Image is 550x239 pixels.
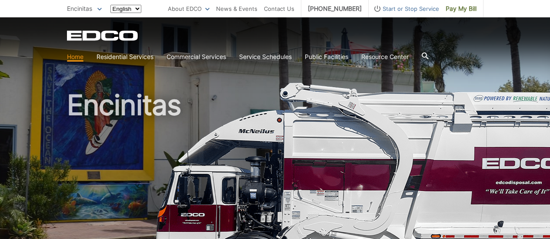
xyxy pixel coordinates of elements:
[216,4,257,13] a: News & Events
[167,52,226,62] a: Commercial Services
[239,52,292,62] a: Service Schedules
[305,52,348,62] a: Public Facilities
[110,5,141,13] select: Select a language
[67,52,83,62] a: Home
[67,30,139,41] a: EDCD logo. Return to the homepage.
[361,52,409,62] a: Resource Center
[264,4,294,13] a: Contact Us
[67,5,92,12] span: Encinitas
[97,52,153,62] a: Residential Services
[168,4,210,13] a: About EDCO
[446,4,477,13] span: Pay My Bill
